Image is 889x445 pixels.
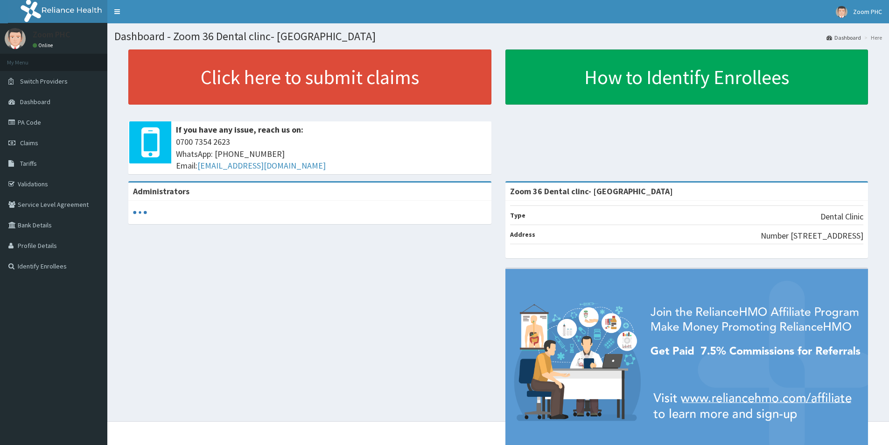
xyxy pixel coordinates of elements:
[20,98,50,106] span: Dashboard
[510,230,535,239] b: Address
[820,211,863,223] p: Dental Clinic
[133,205,147,219] svg: audio-loading
[20,139,38,147] span: Claims
[176,136,487,172] span: 0700 7354 2623 WhatsApp: [PHONE_NUMBER] Email:
[5,28,26,49] img: User Image
[128,49,491,105] a: Click here to submit claims
[510,186,673,197] strong: Zoom 36 Dental clinc- [GEOGRAPHIC_DATA]
[176,124,303,135] b: If you have any issue, reach us on:
[33,42,55,49] a: Online
[114,30,882,42] h1: Dashboard - Zoom 36 Dental clinc- [GEOGRAPHIC_DATA]
[510,211,525,219] b: Type
[33,30,70,39] p: Zoom PHC
[862,34,882,42] li: Here
[20,159,37,168] span: Tariffs
[826,34,861,42] a: Dashboard
[836,6,847,18] img: User Image
[505,49,868,105] a: How to Identify Enrollees
[761,230,863,242] p: Number [STREET_ADDRESS]
[197,160,326,171] a: [EMAIL_ADDRESS][DOMAIN_NAME]
[853,7,882,16] span: Zoom PHC
[133,186,189,197] b: Administrators
[20,77,68,85] span: Switch Providers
